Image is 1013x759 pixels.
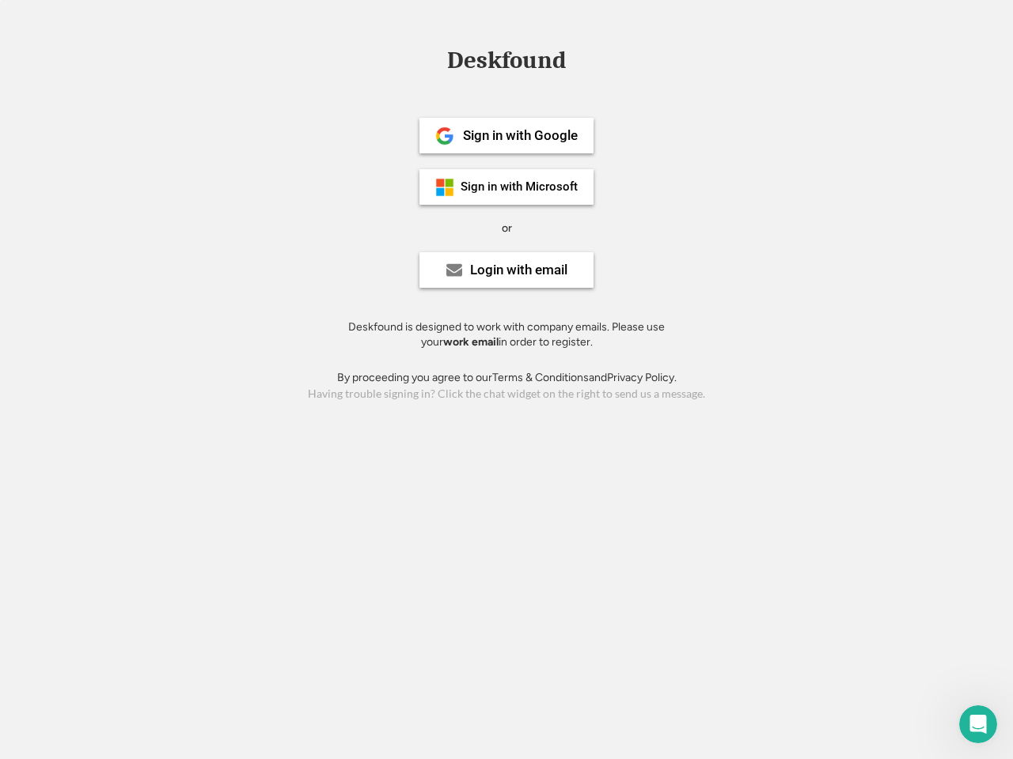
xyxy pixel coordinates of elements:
div: Deskfound [439,48,574,73]
div: Login with email [470,263,567,277]
a: Terms & Conditions [492,371,589,384]
img: ms-symbollockup_mssymbol_19.png [435,178,454,197]
a: Privacy Policy. [607,371,677,384]
div: Sign in with Microsoft [461,181,578,193]
div: Sign in with Google [463,129,578,142]
div: Deskfound is designed to work with company emails. Please use your in order to register. [328,319,685,350]
img: 1024px-Google__G__Logo.svg.png [435,126,454,145]
iframe: Intercom live chat [959,705,997,743]
div: By proceeding you agree to our and [337,370,677,386]
strong: work email [443,335,499,349]
div: or [502,221,512,236]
